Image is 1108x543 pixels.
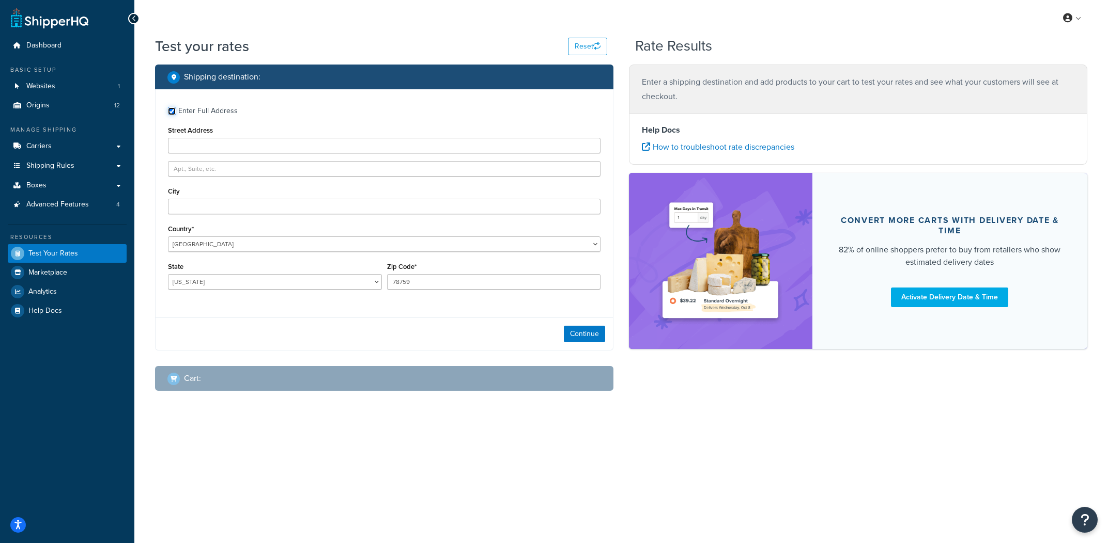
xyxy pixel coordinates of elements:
a: How to troubleshoot rate discrepancies [642,141,794,153]
div: Resources [8,233,127,242]
a: Dashboard [8,36,127,55]
li: Origins [8,96,127,115]
label: Zip Code* [387,263,417,270]
p: Enter a shipping destination and add products to your cart to test your rates and see what your c... [642,75,1074,104]
a: Test Your Rates [8,244,127,263]
span: 4 [116,200,120,209]
h2: Cart : [184,374,201,383]
a: Advanced Features4 [8,195,127,214]
li: Advanced Features [8,195,127,214]
span: Marketplace [28,268,67,277]
button: Reset [568,38,607,55]
input: Enter Full Address [168,107,176,115]
button: Continue [564,326,605,342]
span: Shipping Rules [26,162,74,170]
div: Manage Shipping [8,125,127,134]
span: Analytics [28,288,57,296]
span: Help Docs [28,307,62,315]
span: Dashboard [26,41,61,50]
label: Street Address [168,126,213,134]
h2: Rate Results [635,38,712,54]
span: Boxes [26,181,47,190]
a: Shipping Rules [8,156,127,175]
label: City [168,187,180,195]
a: Origins12 [8,96,127,115]
a: Websites1 [8,77,127,96]
span: Test Your Rates [28,249,78,258]
a: Help Docs [8,301,127,320]
div: Convert more carts with delivery date & time [837,215,1063,236]
span: Carriers [26,142,52,151]
a: Analytics [8,282,127,301]
span: 12 [114,101,120,110]
span: Websites [26,82,55,91]
span: Advanced Features [26,200,89,209]
label: Country* [168,225,194,233]
h2: Shipping destination : [184,72,260,82]
label: State [168,263,183,270]
h1: Test your rates [155,36,249,56]
span: 1 [118,82,120,91]
span: Origins [26,101,50,110]
input: Apt., Suite, etc. [168,161,601,177]
div: Enter Full Address [178,104,238,118]
img: feature-image-ddt-36eae7f7280da8017bfb280eaccd9c446f90b1fe08728e4019434db127062ab4.png [656,188,785,333]
a: Marketplace [8,263,127,282]
a: Activate Delivery Date & Time [891,288,1008,307]
button: Open Resource Center [1072,507,1098,533]
a: Boxes [8,176,127,195]
div: Basic Setup [8,66,127,74]
li: Websites [8,77,127,96]
div: 82% of online shoppers prefer to buy from retailers who show estimated delivery dates [837,244,1063,268]
a: Carriers [8,137,127,156]
h4: Help Docs [642,124,1074,136]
